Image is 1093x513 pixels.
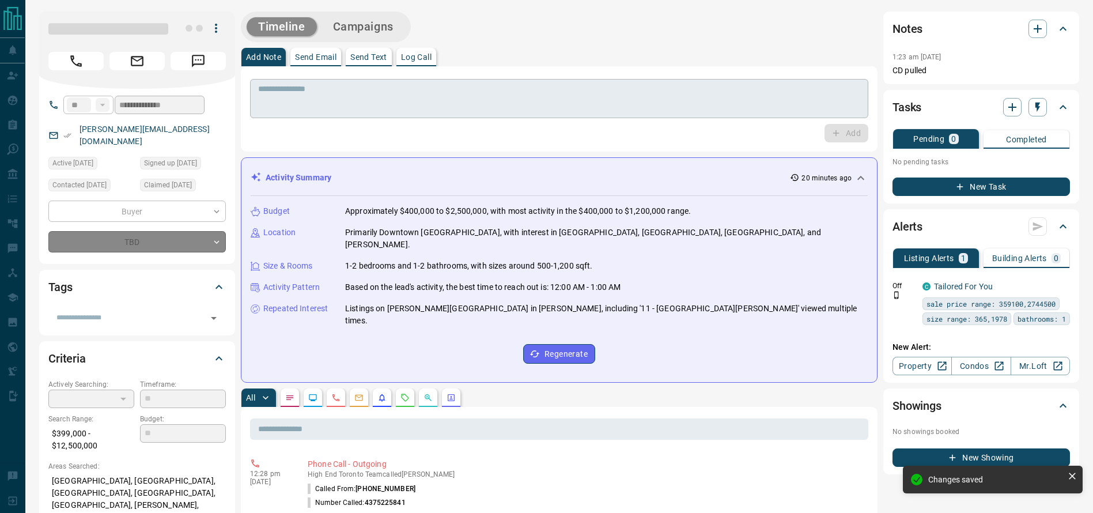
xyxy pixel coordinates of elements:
[801,173,852,183] p: 20 minutes ago
[48,52,104,70] span: Call
[1018,313,1066,325] span: bathrooms: 1
[246,394,255,402] p: All
[913,135,944,143] p: Pending
[109,52,165,70] span: Email
[206,310,222,326] button: Open
[250,470,290,478] p: 12:28 pm
[928,475,1063,484] div: Changes saved
[423,393,433,402] svg: Opportunities
[48,424,134,455] p: $399,000 - $12,500,000
[892,392,1070,420] div: Showings
[48,461,226,471] p: Areas Searched:
[266,172,331,184] p: Activity Summary
[345,260,593,272] p: 1-2 bedrooms and 1-2 bathrooms, with sizes around 500-1,200 sqft.
[892,53,941,61] p: 1:23 am [DATE]
[308,458,864,470] p: Phone Call - Outgoing
[331,393,341,402] svg: Calls
[355,485,415,493] span: [PHONE_NUMBER]
[934,282,993,291] a: Tailored For You
[892,213,1070,240] div: Alerts
[892,357,952,375] a: Property
[263,281,320,293] p: Activity Pattern
[308,497,406,508] p: Number Called:
[48,379,134,390] p: Actively Searching:
[140,157,226,173] div: Sat Oct 11 2025
[263,205,290,217] p: Budget
[48,179,134,195] div: Sat Oct 11 2025
[263,260,313,272] p: Size & Rooms
[892,20,922,38] h2: Notes
[922,282,931,291] div: condos.ca
[892,93,1070,121] div: Tasks
[345,227,868,251] p: Primarily Downtown [GEOGRAPHIC_DATA], with interest in [GEOGRAPHIC_DATA], [GEOGRAPHIC_DATA], [GEO...
[322,17,405,36] button: Campaigns
[48,201,226,222] div: Buyer
[892,427,1070,437] p: No showings booked
[345,205,691,217] p: Approximately $400,000 to $2,500,000, with most activity in the $400,000 to $1,200,000 range.
[295,53,336,61] p: Send Email
[354,393,364,402] svg: Emails
[48,273,226,301] div: Tags
[63,131,71,139] svg: Email Verified
[892,448,1070,467] button: New Showing
[523,344,595,364] button: Regenerate
[52,157,93,169] span: Active [DATE]
[263,227,296,239] p: Location
[308,484,415,494] p: Called From:
[892,291,901,299] svg: Push Notification Only
[447,393,456,402] svg: Agent Actions
[140,414,226,424] p: Budget:
[951,357,1011,375] a: Condos
[140,179,226,195] div: Sat Oct 11 2025
[400,393,410,402] svg: Requests
[52,179,107,191] span: Contacted [DATE]
[251,167,868,188] div: Activity Summary20 minutes ago
[961,254,966,262] p: 1
[285,393,294,402] svg: Notes
[144,157,197,169] span: Signed up [DATE]
[48,157,134,173] div: Sat Oct 11 2025
[80,125,210,146] a: [PERSON_NAME][EMAIL_ADDRESS][DOMAIN_NAME]
[892,341,1070,353] p: New Alert:
[48,349,86,368] h2: Criteria
[345,303,868,327] p: Listings on [PERSON_NAME][GEOGRAPHIC_DATA] in [PERSON_NAME], including '11 - [GEOGRAPHIC_DATA][PE...
[1011,357,1070,375] a: Mr.Loft
[48,278,72,296] h2: Tags
[48,414,134,424] p: Search Range:
[308,393,317,402] svg: Lead Browsing Activity
[140,379,226,390] p: Timeframe:
[951,135,956,143] p: 0
[365,499,406,507] span: 4375225841
[1006,135,1047,144] p: Completed
[892,178,1070,196] button: New Task
[308,470,864,478] p: High End Toronto Team called [PERSON_NAME]
[144,179,192,191] span: Claimed [DATE]
[892,65,1070,77] p: CD pulled
[48,345,226,372] div: Criteria
[1054,254,1058,262] p: 0
[171,52,226,70] span: Message
[892,281,916,291] p: Off
[892,15,1070,43] div: Notes
[247,17,317,36] button: Timeline
[345,281,621,293] p: Based on the lead's activity, the best time to reach out is: 12:00 AM - 1:00 AM
[892,153,1070,171] p: No pending tasks
[377,393,387,402] svg: Listing Alerts
[892,98,921,116] h2: Tasks
[926,298,1056,310] span: sale price range: 359100,2744500
[246,53,281,61] p: Add Note
[892,217,922,236] h2: Alerts
[263,303,328,315] p: Repeated Interest
[250,478,290,486] p: [DATE]
[48,231,226,252] div: TBD
[992,254,1047,262] p: Building Alerts
[892,397,941,415] h2: Showings
[904,254,954,262] p: Listing Alerts
[401,53,432,61] p: Log Call
[350,53,387,61] p: Send Text
[926,313,1007,325] span: size range: 365,1978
